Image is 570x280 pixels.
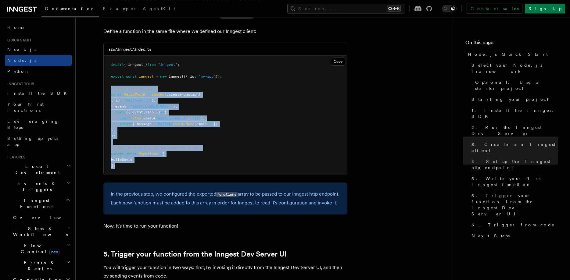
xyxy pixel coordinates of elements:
span: Inngest Functions [5,197,66,210]
span: , [143,110,145,114]
span: const [126,74,137,79]
span: ({ event [126,110,143,114]
span: } [173,104,175,108]
span: Starting your project [471,96,548,102]
span: 4. Set up the Inngest http endpoint [471,158,558,171]
a: 5. Trigger your function from the Inngest Dev Server UI [469,190,558,219]
span: Python [7,69,30,74]
a: 6. Trigger from code [469,219,558,230]
span: 1. Install the Inngest SDK [471,107,558,119]
span: 2. Run the Inngest Dev Server [471,124,558,136]
button: Events & Triggers [5,178,72,195]
span: "my-app" [199,74,216,79]
a: Overview [11,212,72,223]
span: "test/[DOMAIN_NAME]" [130,104,173,108]
span: } [111,128,113,132]
span: }); [216,74,222,79]
span: ); [111,134,115,138]
span: const [126,152,137,156]
span: helloWorld [111,158,132,162]
span: 6. Trigger from code [471,222,555,228]
span: Install the SDK [7,91,70,96]
span: ( [154,116,156,120]
span: Node.js [7,58,36,63]
span: .sleep [141,116,154,120]
span: export [111,74,124,79]
span: Examples [103,6,135,11]
span: Select your Node.js framework [471,62,558,74]
a: Documentation [41,2,99,17]
span: 5. Trigger your function from the Inngest Dev Server UI [471,193,558,217]
span: Next Steps [471,233,510,239]
code: functions [216,192,238,197]
span: Setting up your app [7,136,60,147]
span: await [120,116,130,120]
span: , [154,98,156,102]
span: step }) [145,110,160,114]
a: Home [5,22,72,33]
h4: On this page [465,39,558,49]
span: = [147,92,149,97]
a: Sign Up [525,4,565,13]
a: Next.js [5,44,72,55]
span: }; [213,122,218,126]
a: 2. Run the Inngest Dev Server [469,122,558,139]
span: 3. Create an Inngest client [471,141,558,154]
span: { Inngest } [124,62,147,67]
span: from [147,62,156,67]
span: Quick start [5,38,31,43]
a: Leveraging Steps [5,116,72,133]
a: Next Steps [469,230,558,241]
span: Errors & Retries [11,260,66,272]
span: : [152,122,154,126]
span: Leveraging Steps [7,119,59,130]
span: functions [139,152,158,156]
span: Home [7,24,24,30]
span: Your first Functions [7,102,44,113]
span: = [156,74,158,79]
span: ; [177,62,179,67]
a: Install the SDK [5,88,72,99]
span: return [120,122,132,126]
span: Steps & Workflows [11,225,68,238]
span: `Hello [156,122,169,126]
a: Examples [99,2,139,16]
span: ]; [111,164,115,168]
span: => [160,110,164,114]
a: 5. Trigger your function from the Inngest Dev Server UI [103,250,287,258]
span: Local Development [5,163,66,175]
a: 1. Install the Inngest SDK [469,105,558,122]
button: Errors & Retries [11,257,72,274]
span: async [115,110,126,114]
span: Overview [13,215,76,220]
span: , [188,116,190,120]
span: : [126,104,128,108]
span: "wait-a-moment" [156,116,188,120]
span: { id [111,98,120,102]
span: = [160,152,162,156]
span: [ [162,152,164,156]
button: Copy [331,58,345,66]
a: Node.js [5,55,72,66]
span: .email [194,122,207,126]
button: Toggle dark mode [442,5,457,12]
span: !` [209,122,213,126]
span: "1s" [192,116,201,120]
span: , [175,104,177,108]
span: helloWorld [124,92,145,97]
span: } [152,98,154,102]
span: Next.js [7,47,36,52]
a: Node.js Quick Start [465,49,558,60]
span: Optional: Use a starter project [475,79,558,91]
button: Search...Ctrl+K [287,4,404,13]
span: : [120,98,122,102]
span: inngest [139,74,154,79]
span: const [111,92,122,97]
code: src/inngest/index.ts [109,47,151,51]
a: Your first Functions [5,99,72,116]
button: Flow Controlnew [11,240,72,257]
span: import [111,62,124,67]
button: Inngest Functions [5,195,72,212]
span: Inngest [169,74,184,79]
span: export [111,152,124,156]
